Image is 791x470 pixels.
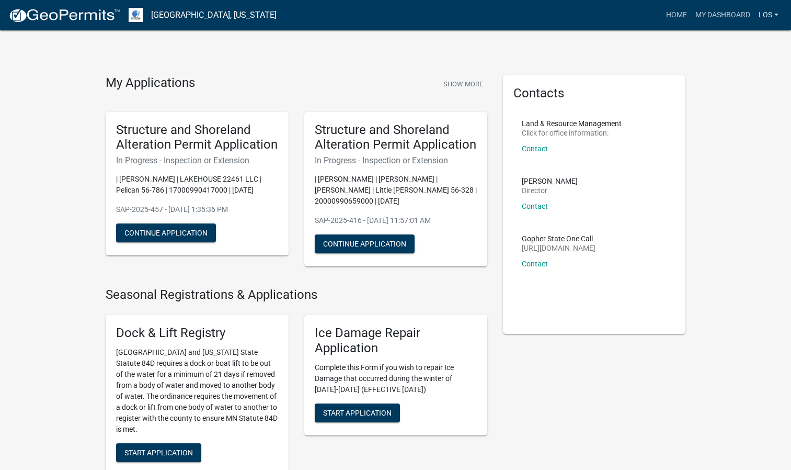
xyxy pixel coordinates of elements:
a: LOS [754,5,783,25]
p: Land & Resource Management [522,120,622,127]
a: [GEOGRAPHIC_DATA], [US_STATE] [151,6,277,24]
p: [GEOGRAPHIC_DATA] and [US_STATE] State Statute 84D requires a dock or boat lift to be out of the ... [116,347,278,435]
h5: Contacts [513,86,675,101]
button: Continue Application [315,234,415,253]
p: [PERSON_NAME] [522,177,578,185]
span: Start Application [323,408,392,417]
a: My Dashboard [691,5,754,25]
a: Home [662,5,691,25]
button: Start Application [116,443,201,462]
p: Director [522,187,578,194]
button: Start Application [315,404,400,422]
h5: Ice Damage Repair Application [315,326,477,356]
a: Contact [522,144,548,153]
p: Complete this Form if you wish to repair Ice Damage that occurred during the winter of [DATE]-[DA... [315,362,477,395]
p: SAP-2025-457 - [DATE] 1:35:36 PM [116,204,278,215]
p: SAP-2025-416 - [DATE] 11:57:01 AM [315,215,477,226]
p: | [PERSON_NAME] | LAKEHOUSE 22461 LLC | Pelican 56-786 | 17000990417000 | [DATE] [116,174,278,196]
a: Contact [522,260,548,268]
span: Start Application [124,448,193,456]
h6: In Progress - Inspection or Extension [116,155,278,165]
img: Otter Tail County, Minnesota [129,8,143,22]
h4: My Applications [106,75,195,91]
p: | [PERSON_NAME] | [PERSON_NAME] | [PERSON_NAME] | Little [PERSON_NAME] 56-328 | 20000990659000 | ... [315,174,477,207]
p: [URL][DOMAIN_NAME] [522,244,595,252]
p: Gopher State One Call [522,235,595,242]
a: Contact [522,202,548,210]
button: Continue Application [116,223,216,242]
h5: Structure and Shoreland Alteration Permit Application [116,122,278,153]
h5: Dock & Lift Registry [116,326,278,341]
h6: In Progress - Inspection or Extension [315,155,477,165]
h5: Structure and Shoreland Alteration Permit Application [315,122,477,153]
p: Click for office information: [522,129,622,137]
button: Show More [439,75,487,93]
h4: Seasonal Registrations & Applications [106,287,487,303]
